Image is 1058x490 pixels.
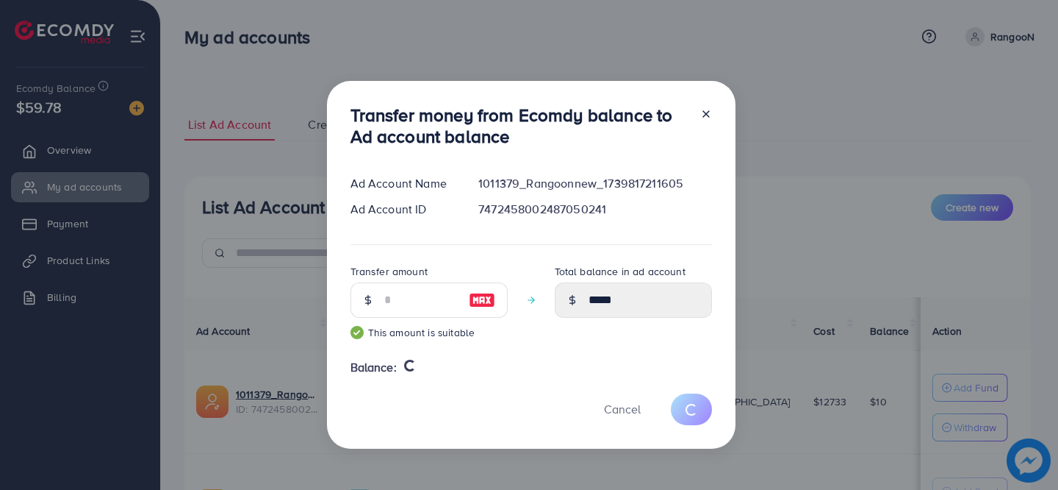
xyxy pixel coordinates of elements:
div: 7472458002487050241 [467,201,723,218]
img: guide [350,326,364,339]
label: Total balance in ad account [555,264,685,279]
span: Balance: [350,359,397,376]
label: Transfer amount [350,264,428,279]
img: image [469,291,495,309]
div: 1011379_Rangoonnew_1739817211605 [467,175,723,192]
button: Cancel [586,394,659,425]
h3: Transfer money from Ecomdy balance to Ad account balance [350,104,688,147]
span: Cancel [604,401,641,417]
div: Ad Account Name [339,175,467,192]
small: This amount is suitable [350,325,508,340]
div: Ad Account ID [339,201,467,218]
